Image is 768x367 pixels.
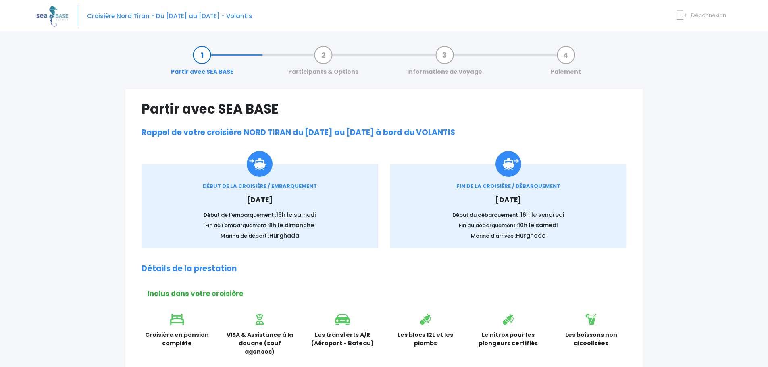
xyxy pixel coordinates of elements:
[269,232,299,240] span: Hurghada
[167,51,237,76] a: Partir avec SEA BASE
[256,314,264,325] img: icon_visa.svg
[516,232,546,240] span: Hurghada
[307,331,378,348] p: Les transferts A/R (Aéroport - Bateau)
[203,182,317,190] span: DÉBUT DE LA CROISIÈRE / EMBARQUEMENT
[402,211,615,219] p: Début du débarquement :
[390,331,461,348] p: Les blocs 12L et les plombs
[495,151,521,177] img: icon_debarquement.svg
[402,232,615,240] p: Marina d'arrivée :
[284,51,362,76] a: Participants & Options
[276,211,316,219] span: 16h le samedi
[148,290,626,298] h2: Inclus dans votre croisière
[154,232,366,240] p: Marina de départ :
[402,221,615,230] p: Fin du débarquement :
[495,195,521,205] span: [DATE]
[518,221,558,229] span: 10h le samedi
[269,221,314,229] span: 8h le dimanche
[154,211,366,219] p: Début de l'embarquement :
[335,314,350,325] img: icon_voiture.svg
[225,331,296,356] p: VISA & Assistance à la douane (sauf agences)
[456,182,560,190] span: FIN DE LA CROISIÈRE / DÉBARQUEMENT
[556,331,627,348] p: Les boissons non alcoolisées
[247,195,273,205] span: [DATE]
[403,51,486,76] a: Informations de voyage
[691,11,726,19] span: Déconnexion
[87,12,252,20] span: Croisière Nord Tiran - Du [DATE] au [DATE] - Volantis
[142,101,626,117] h1: Partir avec SEA BASE
[142,264,626,274] h2: Détails de la prestation
[247,151,273,177] img: Icon_embarquement.svg
[142,331,212,348] p: Croisière en pension complète
[503,314,514,325] img: icon_bouteille.svg
[154,221,366,230] p: Fin de l'embarquement :
[170,314,184,325] img: icon_lit.svg
[142,128,626,137] h2: Rappel de votre croisière NORD TIRAN du [DATE] au [DATE] à bord du VOLANTIS
[420,314,431,325] img: icon_bouteille.svg
[520,211,564,219] span: 16h le vendredi
[586,314,597,325] img: icon_boisson.svg
[547,51,585,76] a: Paiement
[473,331,544,348] p: Le nitrox pour les plongeurs certifiés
